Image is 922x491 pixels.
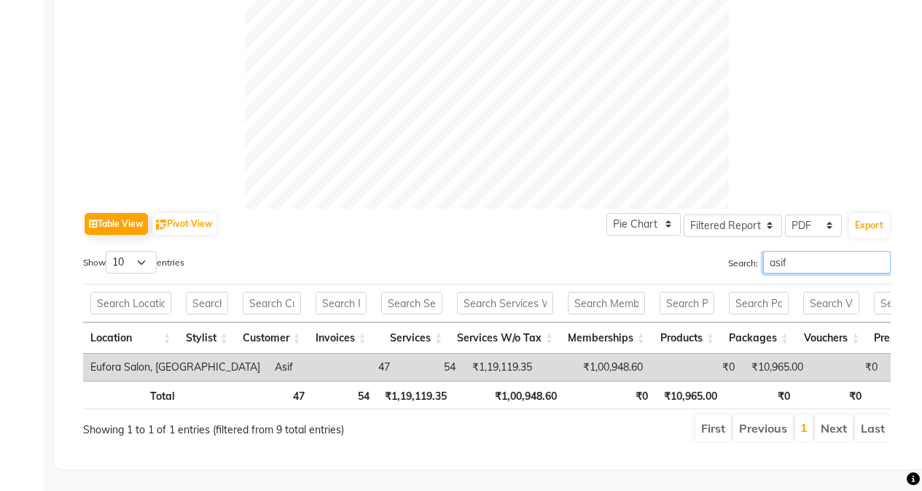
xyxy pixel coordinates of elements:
[564,381,655,409] th: ₹0
[797,381,868,409] th: ₹0
[742,354,810,381] td: ₹10,965.00
[374,322,450,354] th: Services: activate to sort column ascending
[308,322,374,354] th: Invoices: activate to sort column ascending
[729,292,789,314] input: Search Packages
[179,322,235,354] th: Stylist: activate to sort column ascending
[457,292,553,314] input: Search Services W/o Tax
[539,354,650,381] td: ₹1,00,948.60
[83,381,182,409] th: Total
[83,414,407,438] div: Showing 1 to 1 of 1 entries (filtered from 9 total entries)
[377,381,454,409] th: ₹1,19,119.35
[650,354,742,381] td: ₹0
[849,213,889,238] button: Export
[763,251,891,274] input: Search:
[810,354,885,381] td: ₹0
[239,381,312,409] th: 47
[652,322,722,354] th: Products: activate to sort column ascending
[83,354,267,381] td: Eufora Salon, [GEOGRAPHIC_DATA]
[728,251,891,274] label: Search:
[312,381,378,409] th: 54
[450,322,560,354] th: Services W/o Tax: activate to sort column ascending
[324,354,397,381] td: 47
[722,322,796,354] th: Packages: activate to sort column ascending
[568,292,645,314] input: Search Memberships
[243,292,301,314] input: Search Customer
[660,292,714,314] input: Search Products
[106,251,157,274] select: Showentries
[803,292,859,314] input: Search Vouchers
[724,381,798,409] th: ₹0
[83,251,184,274] label: Show entries
[90,292,171,314] input: Search Location
[796,322,867,354] th: Vouchers: activate to sort column ascending
[655,381,724,409] th: ₹10,965.00
[186,292,228,314] input: Search Stylist
[156,220,167,231] img: pivot.png
[152,213,216,235] button: Pivot View
[397,354,463,381] td: 54
[316,292,367,314] input: Search Invoices
[85,213,148,235] button: Table View
[83,322,179,354] th: Location: activate to sort column ascending
[235,322,308,354] th: Customer: activate to sort column ascending
[381,292,442,314] input: Search Services
[560,322,652,354] th: Memberships: activate to sort column ascending
[463,354,539,381] td: ₹1,19,119.35
[454,381,563,409] th: ₹1,00,948.60
[267,354,324,381] td: Asif
[800,420,808,435] a: 1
